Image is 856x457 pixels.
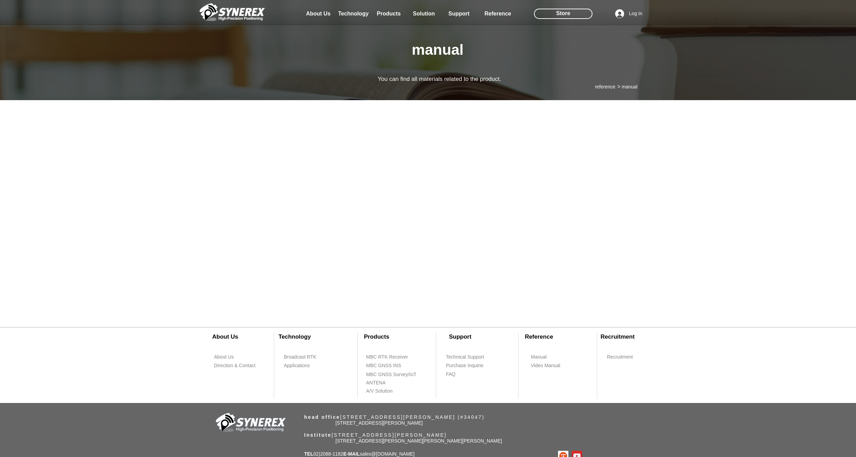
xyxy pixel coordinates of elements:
[600,333,634,340] span: Recruitment
[534,9,592,19] div: Store
[531,362,560,369] span: Video Manual
[212,333,238,340] span: ​About Us
[214,353,253,361] a: About Us
[446,353,497,361] a: Technical Support
[306,11,330,17] span: About Us
[366,362,401,369] span: MBC GNSS INS
[556,10,570,17] span: Store
[304,451,313,457] span: TEL
[335,420,423,426] span: [STREET_ADDRESS][PERSON_NAME]
[283,353,323,361] a: Broadcast RTK
[372,7,406,21] a: Products
[212,412,288,435] img: company_logo-removebg-preview.png
[607,353,639,361] a: Recruitment
[301,7,335,21] a: About Us
[484,11,511,17] span: Reference
[442,7,476,21] a: Support
[446,362,483,369] span: Purchase Inquirie
[366,370,426,379] a: MBC GNSS Survey/IoT
[610,7,647,20] button: Log In
[304,451,415,457] span: 02)2088-1182 sales
[446,371,456,378] span: FAQ
[284,362,310,369] span: Applications
[449,333,471,340] span: Support
[364,333,389,340] span: Products​
[366,354,408,361] span: MBC RTK Receiver
[366,371,416,378] span: MBC GNSS Survey/IoT
[366,387,405,395] a: A/V Solution
[481,7,515,21] a: Reference
[214,354,234,361] span: About Us
[338,11,369,17] span: Technology
[343,451,360,457] span: E-MAIL
[446,370,485,379] a: FAQ
[627,10,645,17] span: Log In
[366,353,417,361] a: MBC RTK Receiver
[304,432,332,438] span: Institute
[214,362,256,369] span: Direction & Contact
[366,379,405,387] a: ANTENA
[283,361,323,370] a: Applications
[304,414,485,420] span: ​[STREET_ADDRESS][PERSON_NAME] (#34047)
[377,11,400,17] span: Products
[448,11,469,17] span: Support
[278,333,311,340] span: ​Technology
[200,2,265,22] img: Cinnerex_White_simbol_Land 1.png
[304,432,447,438] span: ​ [STREET_ADDRESS][PERSON_NAME]
[413,11,435,17] span: Solution
[366,380,386,386] span: ANTENA
[371,451,415,457] a: @[DOMAIN_NAME]
[446,361,485,370] a: Purchase Inquirie
[446,354,484,361] span: Technical Support
[531,353,570,361] a: Manual
[259,123,597,312] div: File Share
[335,438,502,444] span: [STREET_ADDRESS][PERSON_NAME][PERSON_NAME][PERSON_NAME]
[531,361,570,370] a: Video Manual
[284,354,317,361] span: Broadcast RTK
[525,333,553,340] span: ​Reference
[304,414,340,420] span: head office
[531,354,547,361] span: Manual
[366,388,393,395] span: A/V Solution
[336,7,371,21] a: Technology
[214,361,260,370] a: Direction & Contact
[366,361,409,370] a: MBC GNSS INS
[607,354,633,361] span: Recruitment
[407,7,441,21] a: Solution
